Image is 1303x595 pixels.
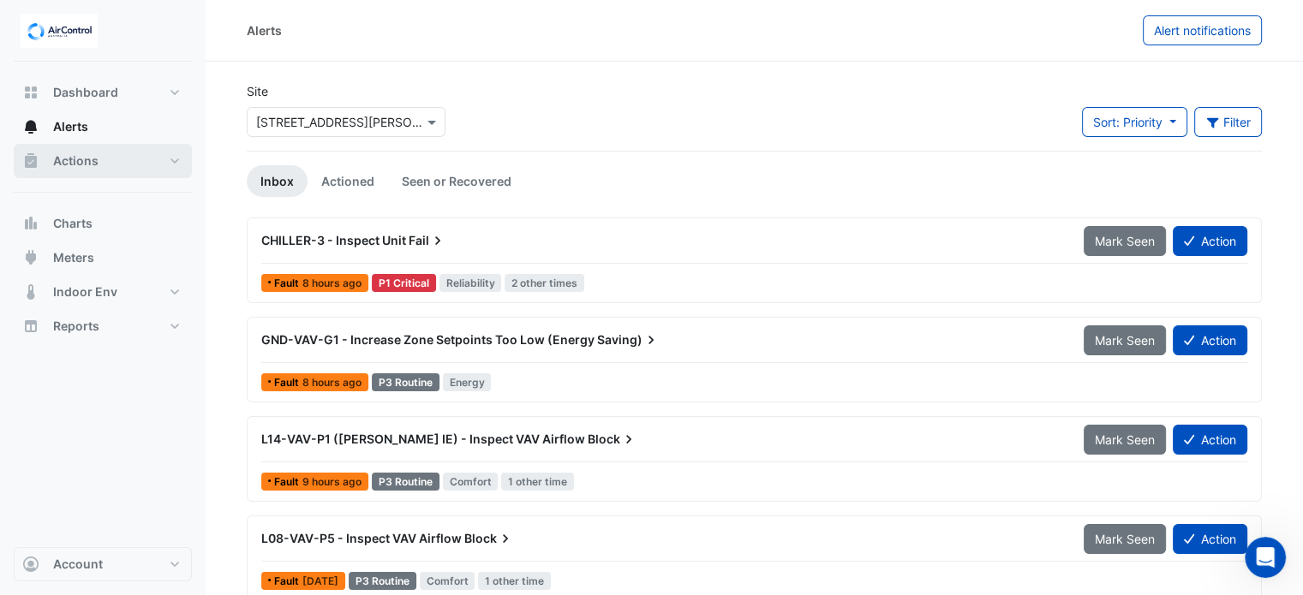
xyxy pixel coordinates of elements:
img: Company Logo [21,14,98,48]
span: Comfort [443,473,499,491]
span: L08-VAV-P5 - Inspect VAV Airflow [261,531,462,545]
span: Fail [409,232,446,249]
a: Seen or Recovered [388,165,525,197]
button: Alerts [14,110,192,144]
app-icon: Charts [22,215,39,232]
span: Alert notifications [1154,23,1251,38]
button: Sort: Priority [1082,107,1187,137]
button: Action [1173,226,1247,256]
button: Charts [14,206,192,241]
button: Mark Seen [1084,325,1166,355]
div: Alerts [247,21,282,39]
app-icon: Dashboard [22,84,39,101]
span: Meters [53,249,94,266]
span: 1 other time [501,473,574,491]
button: Indoor Env [14,275,192,309]
app-icon: Reports [22,318,39,335]
span: Energy [443,373,492,391]
button: Action [1173,425,1247,455]
div: P3 Routine [372,373,439,391]
span: Actions [53,152,99,170]
app-icon: Meters [22,249,39,266]
span: Fri 19-Sep-2025 08:30 AEST [302,574,338,587]
label: Site [247,82,268,100]
span: Block [588,431,637,448]
span: Account [53,556,103,573]
span: Tue 23-Sep-2025 08:15 AEST [302,376,362,389]
button: Account [14,547,192,581]
span: 1 other time [478,572,551,590]
span: CHILLER-3 - Inspect Unit [261,233,406,247]
button: Dashboard [14,75,192,110]
span: GND-VAV-G1 - Increase Zone Setpoints Too Low (Energy [261,332,595,347]
span: 2 other times [505,274,584,292]
span: Saving) [597,331,660,348]
button: Action [1173,524,1247,554]
span: Block [464,530,514,547]
iframe: Intercom live chat [1245,537,1286,578]
button: Reports [14,309,192,343]
a: Inbox [247,165,308,197]
button: Meters [14,241,192,275]
span: Alerts [53,118,88,135]
span: Reports [53,318,99,335]
span: Tue 23-Sep-2025 08:00 AEST [302,277,362,289]
span: Reliability [439,274,502,292]
button: Actions [14,144,192,178]
span: Comfort [420,572,475,590]
span: Mark Seen [1095,532,1155,546]
div: P3 Routine [372,473,439,491]
span: Tue 23-Sep-2025 07:00 AEST [302,475,362,488]
button: Mark Seen [1084,524,1166,554]
span: Fault [274,378,302,388]
app-icon: Actions [22,152,39,170]
div: P1 Critical [372,274,436,292]
span: Charts [53,215,93,232]
span: Dashboard [53,84,118,101]
app-icon: Alerts [22,118,39,135]
button: Action [1173,325,1247,355]
button: Mark Seen [1084,226,1166,256]
span: L14-VAV-P1 ([PERSON_NAME] IE) - Inspect VAV Airflow [261,431,585,446]
span: Fault [274,278,302,289]
a: Actioned [308,165,388,197]
span: Fault [274,477,302,487]
button: Filter [1194,107,1263,137]
button: Mark Seen [1084,425,1166,455]
button: Alert notifications [1143,15,1262,45]
app-icon: Indoor Env [22,283,39,300]
div: P3 Routine [349,572,416,590]
span: Mark Seen [1095,432,1155,447]
span: Fault [274,576,302,586]
span: Indoor Env [53,283,117,300]
span: Mark Seen [1095,234,1155,248]
span: Sort: Priority [1093,115,1163,129]
span: Mark Seen [1095,333,1155,348]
